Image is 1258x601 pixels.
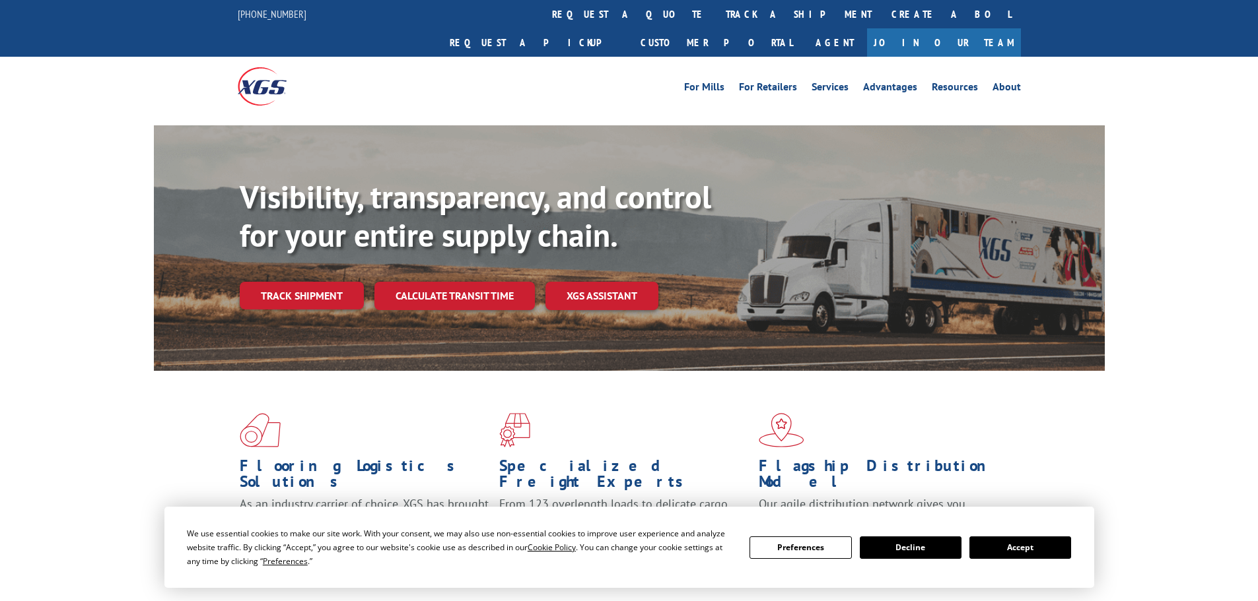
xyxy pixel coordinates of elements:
[802,28,867,57] a: Agent
[499,458,749,496] h1: Specialized Freight Experts
[240,458,489,496] h1: Flooring Logistics Solutions
[499,413,530,447] img: xgs-icon-focused-on-flooring-red
[759,413,804,447] img: xgs-icon-flagship-distribution-model-red
[374,282,535,310] a: Calculate transit time
[631,28,802,57] a: Customer Portal
[187,526,734,568] div: We use essential cookies to make our site work. With your consent, we may also use non-essential ...
[545,282,658,310] a: XGS ASSISTANT
[750,536,851,559] button: Preferences
[759,458,1008,496] h1: Flagship Distribution Model
[164,507,1094,588] div: Cookie Consent Prompt
[499,496,749,555] p: From 123 overlength loads to delicate cargo, our experienced staff knows the best way to move you...
[860,536,961,559] button: Decline
[812,82,849,96] a: Services
[863,82,917,96] a: Advantages
[440,28,631,57] a: Request a pickup
[993,82,1021,96] a: About
[240,282,364,309] a: Track shipment
[932,82,978,96] a: Resources
[240,176,711,255] b: Visibility, transparency, and control for your entire supply chain.
[867,28,1021,57] a: Join Our Team
[240,496,489,543] span: As an industry carrier of choice, XGS has brought innovation and dedication to flooring logistics...
[238,7,306,20] a: [PHONE_NUMBER]
[969,536,1071,559] button: Accept
[684,82,724,96] a: For Mills
[739,82,797,96] a: For Retailers
[263,555,308,567] span: Preferences
[240,413,281,447] img: xgs-icon-total-supply-chain-intelligence-red
[528,542,576,553] span: Cookie Policy
[759,496,1002,527] span: Our agile distribution network gives you nationwide inventory management on demand.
